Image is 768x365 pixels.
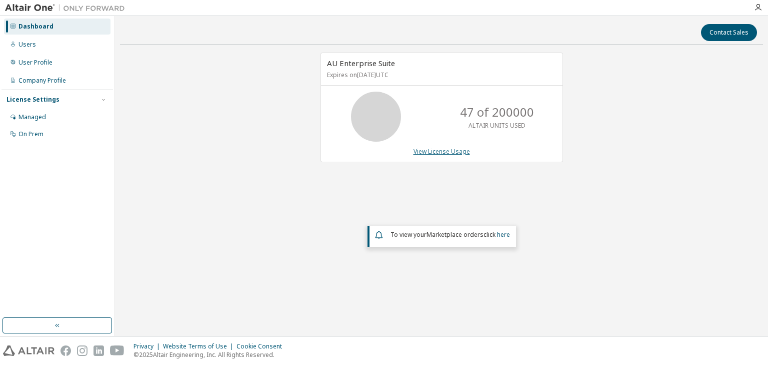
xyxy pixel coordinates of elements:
[18,130,43,138] div: On Prem
[327,58,395,68] span: AU Enterprise Suite
[413,147,470,156] a: View License Usage
[18,77,66,85] div: Company Profile
[60,345,71,356] img: facebook.svg
[3,345,54,356] img: altair_logo.svg
[133,350,288,359] p: © 2025 Altair Engineering, Inc. All Rights Reserved.
[18,59,52,67] div: User Profile
[18,113,46,121] div: Managed
[497,230,510,239] a: here
[426,230,483,239] em: Marketplace orders
[77,345,87,356] img: instagram.svg
[390,230,510,239] span: To view your click
[18,41,36,49] div: Users
[18,23,53,31] div: Dashboard
[327,71,554,79] p: Expires on [DATE] UTC
[93,345,104,356] img: linkedin.svg
[701,24,757,41] button: Contact Sales
[460,104,534,121] p: 47 of 200000
[6,96,59,104] div: License Settings
[236,342,288,350] div: Cookie Consent
[163,342,236,350] div: Website Terms of Use
[133,342,163,350] div: Privacy
[110,345,124,356] img: youtube.svg
[468,121,525,130] p: ALTAIR UNITS USED
[5,3,130,13] img: Altair One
